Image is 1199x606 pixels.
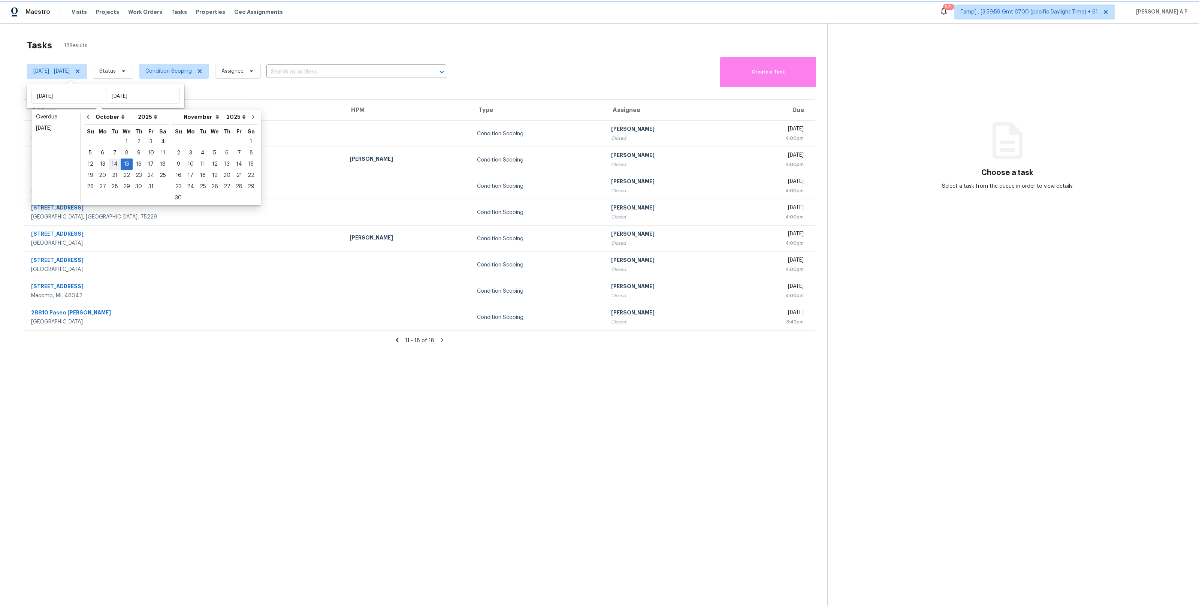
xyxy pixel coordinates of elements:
[96,159,109,170] div: Mon Oct 13 2025
[171,9,187,15] span: Tasks
[437,67,447,77] button: Open
[184,147,197,159] div: Mon Nov 03 2025
[981,169,1033,177] h3: Choose a task
[611,292,727,299] div: Closed
[31,266,338,273] div: [GEOGRAPHIC_DATA]
[31,283,338,292] div: [STREET_ADDRESS]
[96,181,109,192] div: Mon Oct 27 2025
[109,148,121,158] div: 7
[266,66,425,78] input: Search by address
[157,159,169,169] div: 18
[344,100,471,121] th: HPM
[109,147,121,159] div: Tue Oct 07 2025
[739,292,804,299] div: 4:00pm
[121,147,133,159] div: Wed Oct 08 2025
[157,136,169,147] div: Sat Oct 04 2025
[133,147,145,159] div: Thu Oct 09 2025
[245,136,257,147] div: Sat Nov 01 2025
[248,109,259,124] button: Go to next month
[739,151,804,161] div: [DATE]
[99,67,116,75] span: Status
[27,42,52,49] h2: Tasks
[611,135,727,142] div: Closed
[233,170,245,181] div: Fri Nov 21 2025
[739,125,804,135] div: [DATE]
[223,129,230,134] abbr: Thursday
[209,170,221,181] div: Wed Nov 19 2025
[121,136,133,147] div: 1
[739,187,804,195] div: 4:00pm
[24,100,344,121] th: Address
[145,159,157,170] div: Fri Oct 17 2025
[148,129,154,134] abbr: Friday
[605,100,733,121] th: Assignee
[172,192,184,203] div: Sun Nov 30 2025
[221,148,233,158] div: 6
[31,309,338,318] div: 28810 Paseo [PERSON_NAME]
[172,147,184,159] div: Sun Nov 02 2025
[197,159,209,169] div: 11
[739,135,804,142] div: 4:00pm
[84,159,96,169] div: 12
[31,256,338,266] div: [STREET_ADDRESS]
[33,67,70,75] span: [DATE] - [DATE]
[209,181,221,192] div: 26
[209,148,221,158] div: 5
[111,129,118,134] abbr: Tuesday
[224,111,248,123] select: Year
[96,8,119,16] span: Projects
[172,159,184,169] div: 9
[106,89,180,104] input: End date
[233,170,245,181] div: 21
[245,148,257,158] div: 8
[960,8,1098,16] span: Tamp[…]3:59:59 Gmt 0700 (pacific Daylight Time) + 61
[145,181,157,192] div: 31
[221,181,233,192] div: 27
[133,170,145,181] div: 23
[245,181,257,192] div: 29
[611,204,727,213] div: [PERSON_NAME]
[159,129,166,134] abbr: Saturday
[84,148,96,158] div: 5
[209,147,221,159] div: Wed Nov 05 2025
[121,136,133,147] div: Wed Oct 01 2025
[733,100,815,121] th: Due
[477,235,599,242] div: Condition Scoping
[133,181,145,192] div: 30
[611,151,727,161] div: [PERSON_NAME]
[96,170,109,181] div: 20
[136,111,159,123] select: Year
[145,67,192,75] span: Condition Scoping
[209,159,221,170] div: Wed Nov 12 2025
[84,147,96,159] div: Sun Oct 05 2025
[133,136,145,147] div: 2
[209,170,221,181] div: 19
[477,314,599,321] div: Condition Scoping
[739,230,804,239] div: [DATE]
[25,8,50,16] span: Maestro
[184,181,197,192] div: 24
[187,129,195,134] abbr: Monday
[245,159,257,170] div: Sat Nov 15 2025
[209,181,221,192] div: Wed Nov 26 2025
[248,129,255,134] abbr: Saturday
[31,135,338,142] div: Peachtree Corners, [GEOGRAPHIC_DATA], 30092
[121,181,133,192] div: 29
[611,230,727,239] div: [PERSON_NAME]
[739,161,804,168] div: 4:00pm
[133,159,145,169] div: 16
[145,136,157,147] div: Fri Oct 03 2025
[145,159,157,169] div: 17
[611,309,727,318] div: [PERSON_NAME]
[184,159,197,170] div: Mon Nov 10 2025
[172,181,184,192] div: 23
[96,170,109,181] div: Mon Oct 20 2025
[109,159,121,170] div: Tue Oct 14 2025
[133,136,145,147] div: Thu Oct 02 2025
[611,318,727,326] div: Closed
[157,136,169,147] div: 4
[724,68,812,76] span: Create a Task
[197,170,209,181] div: Tue Nov 18 2025
[221,159,233,170] div: Thu Nov 13 2025
[739,309,804,318] div: [DATE]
